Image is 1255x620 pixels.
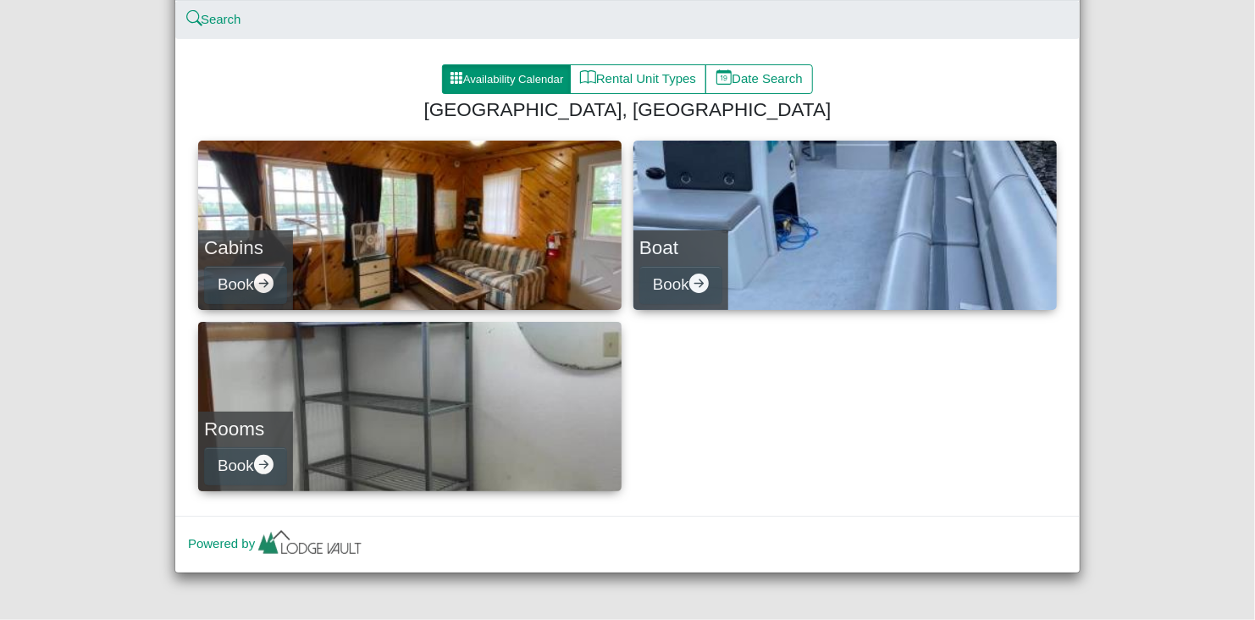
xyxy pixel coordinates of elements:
[570,64,706,95] button: bookRental Unit Types
[204,447,287,485] button: Bookarrow right circle fill
[639,266,722,304] button: Bookarrow right circle fill
[204,418,287,440] h4: Rooms
[450,71,463,85] svg: grid3x3 gap fill
[716,69,733,86] svg: calendar date
[442,64,571,95] button: grid3x3 gap fillAvailability Calendar
[188,12,241,26] a: searchSearch
[639,236,722,259] h4: Boat
[580,69,596,86] svg: book
[255,526,365,563] img: lv-small.ca335149.png
[204,266,287,304] button: Bookarrow right circle fill
[204,236,287,259] h4: Cabins
[205,98,1050,121] h4: [GEOGRAPHIC_DATA], [GEOGRAPHIC_DATA]
[254,274,274,293] svg: arrow right circle fill
[689,274,709,293] svg: arrow right circle fill
[188,536,365,551] a: Powered by
[254,455,274,474] svg: arrow right circle fill
[188,13,201,25] svg: search
[705,64,813,95] button: calendar dateDate Search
